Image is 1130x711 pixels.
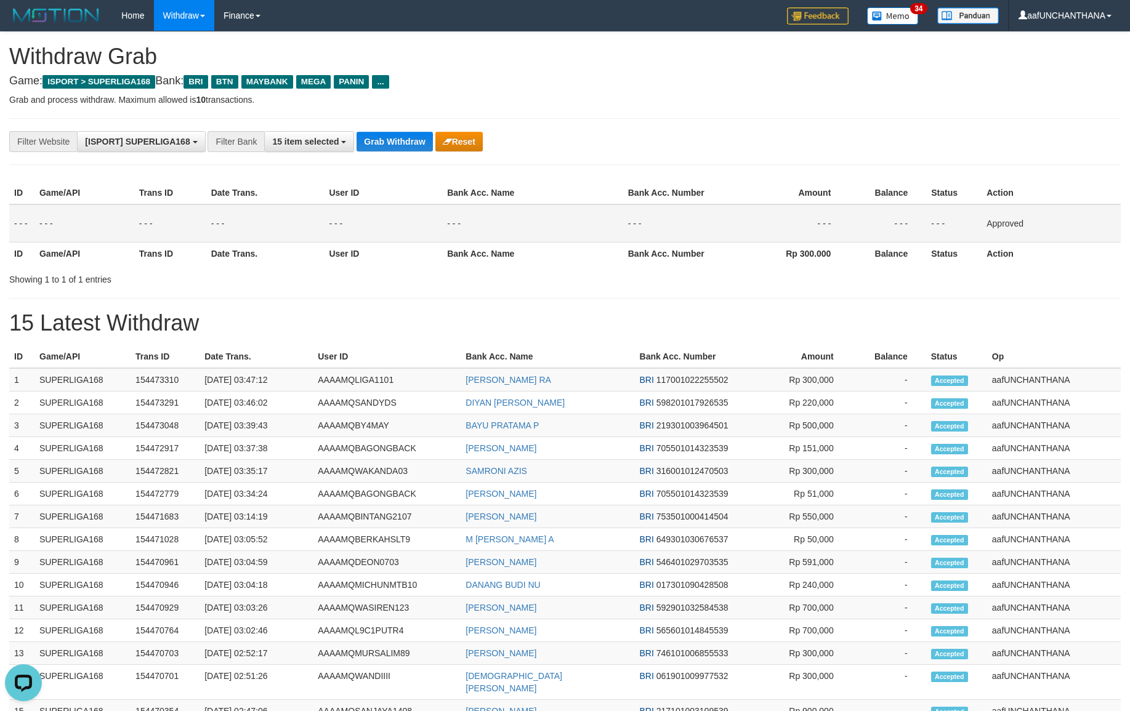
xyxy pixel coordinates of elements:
td: Rp 50,000 [741,528,852,551]
td: AAAAMQL9C1PUTR4 [313,619,461,642]
th: Trans ID [134,242,206,265]
th: Balance [849,182,926,204]
button: 15 item selected [264,131,354,152]
td: aafUNCHANTHANA [987,392,1121,414]
td: Approved [982,204,1121,243]
th: Action [982,242,1121,265]
span: BRI [640,580,654,590]
span: Accepted [931,398,968,409]
a: [PERSON_NAME] [466,625,536,635]
th: Rp 300.000 [734,242,850,265]
span: BRI [640,466,654,476]
span: MEGA [296,75,331,89]
td: [DATE] 03:35:17 [200,460,313,483]
td: AAAAMQBINTANG2107 [313,505,461,528]
td: - [852,528,926,551]
td: - [852,437,926,460]
td: Rp 300,000 [741,665,852,700]
th: Date Trans. [206,242,325,265]
td: AAAAMQLIGA1101 [313,368,461,392]
td: [DATE] 03:14:19 [200,505,313,528]
span: Copy 117001022255502 to clipboard [656,375,728,385]
span: Accepted [931,535,968,545]
td: 154470701 [131,665,200,700]
th: Bank Acc. Name [442,242,623,265]
td: - [852,505,926,528]
span: BRI [640,625,654,635]
th: User ID [324,182,442,204]
span: Copy 705501014323539 to clipboard [656,443,728,453]
a: [PERSON_NAME] [466,603,536,613]
span: MAYBANK [241,75,293,89]
span: Copy 649301030676537 to clipboard [656,534,728,544]
span: Copy 705501014323539 to clipboard [656,489,728,499]
span: Accepted [931,580,968,591]
td: [DATE] 03:04:59 [200,551,313,574]
span: Accepted [931,626,968,637]
th: Bank Acc. Number [623,242,734,265]
td: [DATE] 03:02:46 [200,619,313,642]
td: aafUNCHANTHANA [987,505,1121,528]
th: Game/API [34,345,131,368]
span: Accepted [931,603,968,614]
td: - [852,414,926,437]
td: 154470961 [131,551,200,574]
td: 8 [9,528,34,551]
td: - [852,597,926,619]
span: BRI [640,534,654,544]
button: [ISPORT] SUPERLIGA168 [77,131,205,152]
a: SAMRONI AZIS [466,466,527,476]
td: SUPERLIGA168 [34,505,131,528]
td: SUPERLIGA168 [34,437,131,460]
a: [PERSON_NAME] [466,512,536,521]
td: AAAAMQSANDYDS [313,392,461,414]
td: SUPERLIGA168 [34,665,131,700]
td: 154472821 [131,460,200,483]
td: AAAAMQBY4MAY [313,414,461,437]
td: aafUNCHANTHANA [987,619,1121,642]
button: Open LiveChat chat widget [5,5,42,42]
a: [PERSON_NAME] [466,557,536,567]
td: Rp 300,000 [741,642,852,665]
th: ID [9,345,34,368]
th: Balance [849,242,926,265]
td: - - - [34,204,134,243]
img: Button%20Memo.svg [867,7,919,25]
span: BRI [184,75,208,89]
span: Accepted [931,649,968,659]
span: BRI [640,648,654,658]
td: Rp 700,000 [741,597,852,619]
th: Bank Acc. Name [461,345,634,368]
td: Rp 500,000 [741,414,852,437]
span: BTN [211,75,238,89]
span: Copy 592901032584538 to clipboard [656,603,728,613]
th: Amount [741,345,852,368]
div: Showing 1 to 1 of 1 entries [9,268,462,286]
img: MOTION_logo.png [9,6,103,25]
th: Status [926,345,987,368]
th: Date Trans. [200,345,313,368]
td: [DATE] 03:47:12 [200,368,313,392]
td: SUPERLIGA168 [34,597,131,619]
th: Bank Acc. Number [623,182,734,204]
td: aafUNCHANTHANA [987,483,1121,505]
span: BRI [640,489,654,499]
td: SUPERLIGA168 [34,392,131,414]
th: Action [982,182,1121,204]
th: ID [9,242,34,265]
td: [DATE] 02:51:26 [200,665,313,700]
td: - - - [734,204,850,243]
span: Accepted [931,489,968,500]
th: Trans ID [134,182,206,204]
span: 34 [910,3,927,14]
div: Filter Website [9,131,77,152]
td: 154471028 [131,528,200,551]
div: Filter Bank [208,131,264,152]
button: Grab Withdraw [357,132,432,151]
td: aafUNCHANTHANA [987,574,1121,597]
span: Copy 061901009977532 to clipboard [656,671,728,681]
a: [PERSON_NAME] [466,489,536,499]
td: 154473291 [131,392,200,414]
td: [DATE] 03:05:52 [200,528,313,551]
td: - - - [849,204,926,243]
